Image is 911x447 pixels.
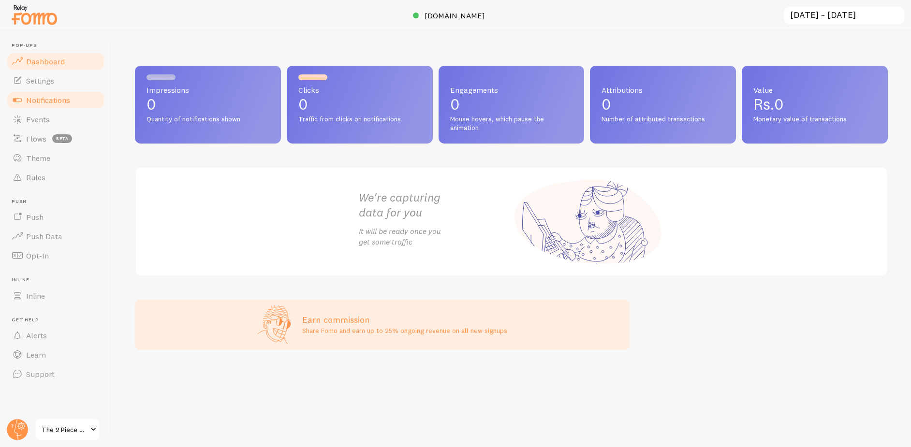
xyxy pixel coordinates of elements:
[26,251,49,260] span: Opt-In
[12,43,105,49] span: Pop-ups
[602,115,724,124] span: Number of attributed transactions
[753,115,876,124] span: Monetary value of transactions
[6,364,105,384] a: Support
[12,277,105,283] span: Inline
[602,97,724,112] p: 0
[35,418,100,441] a: The 2 Piece Store
[753,95,784,114] span: Rs.0
[6,90,105,110] a: Notifications
[450,115,573,132] span: Mouse hovers, which pause the animation
[26,57,65,66] span: Dashboard
[6,246,105,265] a: Opt-In
[52,134,72,143] span: beta
[26,173,45,182] span: Rules
[10,2,59,27] img: fomo-relay-logo-orange.svg
[6,207,105,227] a: Push
[12,317,105,323] span: Get Help
[298,97,421,112] p: 0
[6,227,105,246] a: Push Data
[6,345,105,364] a: Learn
[6,326,105,345] a: Alerts
[302,326,507,335] p: Share Fomo and earn up to 25% ongoing revenue on all new signups
[753,86,876,94] span: Value
[450,97,573,112] p: 0
[302,314,507,325] h3: Earn commission
[6,286,105,305] a: Inline
[359,226,512,248] p: It will be ready once you get some traffic
[26,369,55,379] span: Support
[26,331,47,340] span: Alerts
[26,153,50,163] span: Theme
[26,115,50,124] span: Events
[42,424,88,435] span: The 2 Piece Store
[26,350,46,360] span: Learn
[26,231,62,241] span: Push Data
[26,212,44,222] span: Push
[6,52,105,71] a: Dashboard
[602,86,724,94] span: Attributions
[6,148,105,168] a: Theme
[26,95,70,105] span: Notifications
[298,115,421,124] span: Traffic from clicks on notifications
[147,97,269,112] p: 0
[6,168,105,187] a: Rules
[147,115,269,124] span: Quantity of notifications shown
[6,71,105,90] a: Settings
[147,86,269,94] span: Impressions
[359,190,512,220] h2: We're capturing data for you
[26,76,54,86] span: Settings
[298,86,421,94] span: Clicks
[6,110,105,129] a: Events
[450,86,573,94] span: Engagements
[12,199,105,205] span: Push
[26,291,45,301] span: Inline
[26,134,46,144] span: Flows
[6,129,105,148] a: Flows beta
